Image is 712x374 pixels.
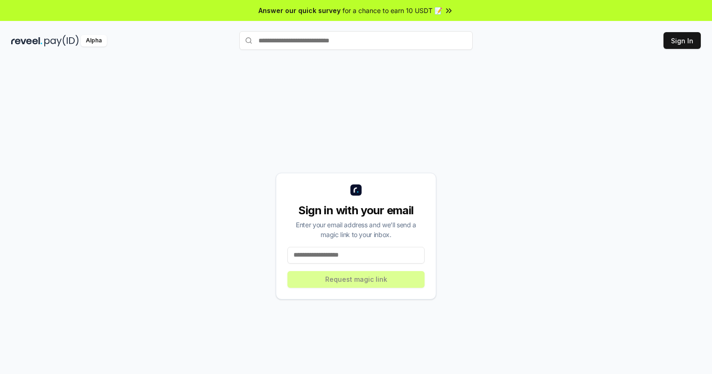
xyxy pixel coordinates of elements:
span: Answer our quick survey [258,6,341,15]
button: Sign In [663,32,701,49]
div: Alpha [81,35,107,47]
span: for a chance to earn 10 USDT 📝 [342,6,442,15]
img: pay_id [44,35,79,47]
div: Sign in with your email [287,203,425,218]
div: Enter your email address and we’ll send a magic link to your inbox. [287,220,425,239]
img: logo_small [350,184,362,196]
img: reveel_dark [11,35,42,47]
